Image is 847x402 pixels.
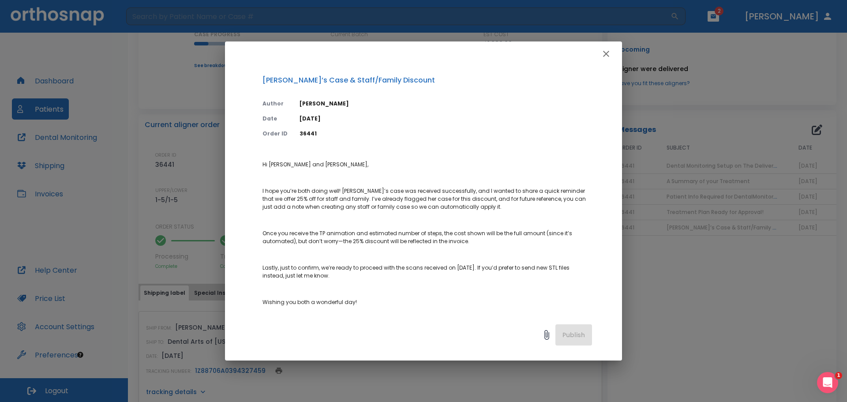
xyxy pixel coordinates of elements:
p: 36441 [300,130,592,138]
p: [DATE] [300,115,592,123]
iframe: Intercom live chat [817,372,838,393]
p: Once you receive the TP animation and estimated number of steps, the cost shown will be the full ... [262,229,592,245]
p: [PERSON_NAME]’s Case & Staff/Family Discount [262,75,592,86]
p: [PERSON_NAME] [300,100,592,108]
p: Lastly, just to confirm, we’re ready to proceed with the scans received on [DATE]. If you’d prefe... [262,264,592,280]
p: Hi [PERSON_NAME] and [PERSON_NAME], [262,161,592,169]
p: Date [262,115,289,123]
span: 1 [835,372,842,379]
p: Order ID [262,130,289,138]
p: I hope you’re both doing well! [PERSON_NAME]’s case was received successfully, and I wanted to sh... [262,187,592,211]
p: Wishing you both a wonderful day! [262,298,592,306]
p: Author [262,100,289,108]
